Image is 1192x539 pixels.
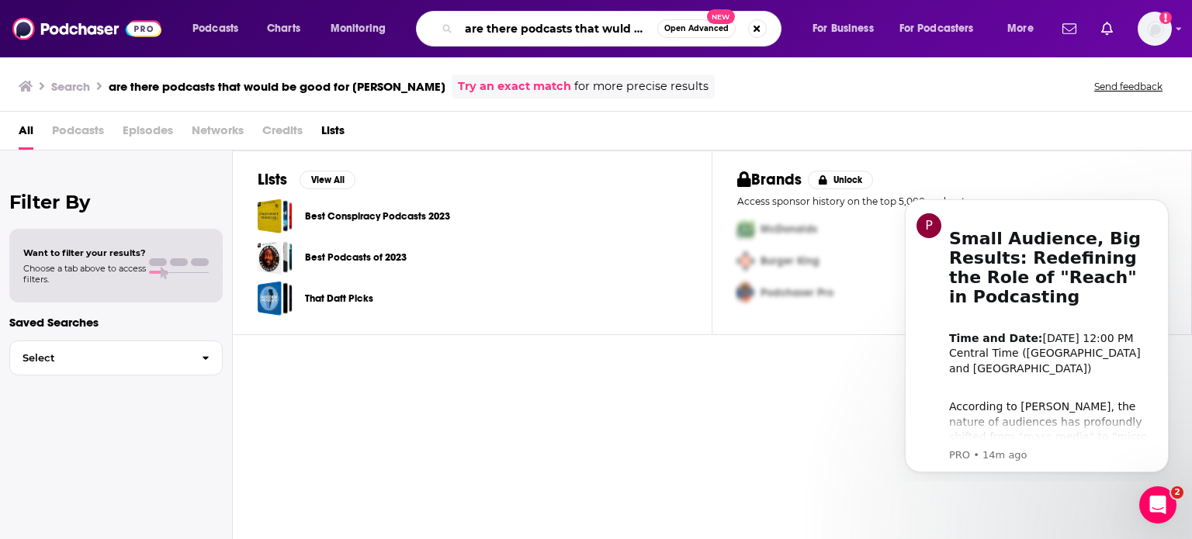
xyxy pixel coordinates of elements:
span: More [1007,18,1034,40]
img: First Pro Logo [731,213,761,245]
h2: Lists [258,170,287,189]
span: For Business [813,18,874,40]
a: Lists [321,118,345,150]
a: Show notifications dropdown [1095,16,1119,42]
span: Podcasts [52,118,104,150]
button: Unlock [808,171,874,189]
button: open menu [320,16,406,41]
a: All [19,118,33,150]
p: Access sponsor history on the top 5,000 podcasts. [737,195,1166,207]
span: Podcasts [192,18,238,40]
span: Credits [262,118,303,150]
button: open menu [182,16,258,41]
button: Send feedback [1090,80,1167,93]
span: For Podcasters [899,18,974,40]
a: Best Podcasts of 2023 [305,249,407,266]
button: open menu [996,16,1053,41]
a: Best Conspiracy Podcasts 2023 [258,199,293,233]
span: Logged in as smeizlik [1138,12,1172,46]
span: Monitoring [331,18,386,40]
a: Show notifications dropdown [1056,16,1083,42]
input: Search podcasts, credits, & more... [459,16,657,41]
button: Open AdvancedNew [657,19,736,38]
button: Select [9,340,223,375]
p: Saved Searches [9,315,223,330]
span: for more precise results [574,78,709,95]
button: View All [300,171,355,189]
a: Charts [257,16,310,41]
h3: are there podcasts that would be good for [PERSON_NAME] [109,79,445,94]
button: open menu [889,16,996,41]
a: That Daft Picks [305,290,373,307]
span: Want to filter your results? [23,247,146,258]
img: Second Pro Logo [731,245,761,277]
a: ListsView All [258,170,355,189]
iframe: Intercom live chat [1139,486,1176,523]
span: Episodes [123,118,173,150]
a: Try an exact match [458,78,571,95]
button: open menu [802,16,893,41]
div: Search podcasts, credits, & more... [431,11,796,47]
span: Open Advanced [664,25,729,33]
h2: Filter By [9,191,223,213]
span: Select [10,353,189,363]
span: Burger King [761,254,819,268]
iframe: Intercom notifications message [882,185,1192,482]
img: Podchaser - Follow, Share and Rate Podcasts [12,14,161,43]
span: 2 [1171,486,1183,499]
svg: Add a profile image [1159,12,1172,24]
button: Show profile menu [1138,12,1172,46]
span: Podchaser Pro [761,286,833,299]
span: Networks [192,118,244,150]
span: Charts [267,18,300,40]
h2: Brands [737,170,802,189]
a: Best Conspiracy Podcasts 2023 [305,208,450,225]
img: Third Pro Logo [731,277,761,309]
img: User Profile [1138,12,1172,46]
a: Best Podcasts of 2023 [258,240,293,275]
h3: Search [51,79,90,94]
a: That Daft Picks [258,281,293,316]
span: New [707,9,735,24]
span: Choose a tab above to access filters. [23,263,146,285]
span: McDonalds [761,223,817,236]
